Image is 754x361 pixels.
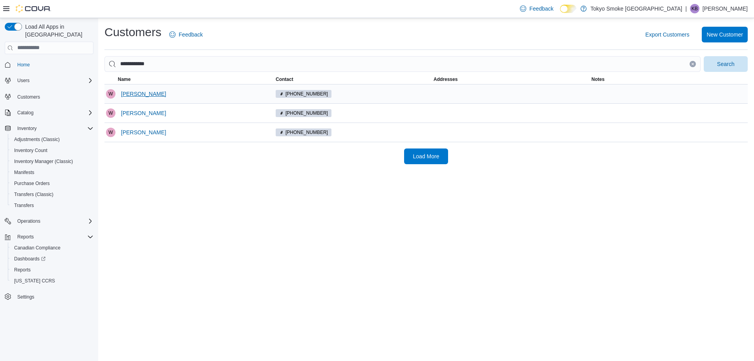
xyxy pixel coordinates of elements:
[14,216,44,226] button: Operations
[106,89,115,99] div: Will
[8,275,97,286] button: [US_STATE] CCRS
[285,129,328,136] span: [PHONE_NUMBER]
[11,135,93,144] span: Adjustments (Classic)
[14,60,93,70] span: Home
[11,179,53,188] a: Purchase Orders
[17,94,40,100] span: Customers
[517,1,556,16] a: Feedback
[14,76,33,85] button: Users
[14,191,53,198] span: Transfers (Classic)
[118,86,169,102] button: [PERSON_NAME]
[22,23,93,38] span: Load All Apps in [GEOGRAPHIC_DATA]
[11,168,37,177] a: Manifests
[14,245,60,251] span: Canadian Compliance
[706,31,743,38] span: New Customer
[17,125,37,132] span: Inventory
[276,90,331,98] span: (519) 701-2392
[591,76,604,82] span: Notes
[704,56,748,72] button: Search
[404,148,448,164] button: Load More
[8,200,97,211] button: Transfers
[106,108,115,118] div: Will
[690,4,699,13] div: Kathleen Bunt
[8,134,97,145] button: Adjustments (Classic)
[14,267,31,273] span: Reports
[106,128,115,137] div: Will
[11,146,93,155] span: Inventory Count
[8,189,97,200] button: Transfers (Classic)
[14,76,93,85] span: Users
[14,216,93,226] span: Operations
[17,77,29,84] span: Users
[8,145,97,156] button: Inventory Count
[118,76,131,82] span: Name
[642,27,692,42] button: Export Customers
[529,5,553,13] span: Feedback
[276,109,331,117] span: (613) 716-6993
[560,5,576,13] input: Dark Mode
[11,201,93,210] span: Transfers
[276,76,293,82] span: Contact
[285,90,328,97] span: [PHONE_NUMBER]
[108,128,113,137] span: W
[11,201,37,210] a: Transfers
[285,110,328,117] span: [PHONE_NUMBER]
[11,146,51,155] a: Inventory Count
[11,265,93,275] span: Reports
[5,56,93,323] nav: Complex example
[14,60,33,70] a: Home
[118,125,169,140] button: [PERSON_NAME]
[17,294,34,300] span: Settings
[14,232,37,242] button: Reports
[8,242,97,253] button: Canadian Compliance
[121,90,166,98] span: [PERSON_NAME]
[702,27,748,42] button: New Customer
[14,92,43,102] a: Customers
[8,167,97,178] button: Manifests
[692,4,698,13] span: KB
[8,156,97,167] button: Inventory Manager (Classic)
[434,76,458,82] span: Addresses
[104,24,161,40] h1: Customers
[17,218,40,224] span: Operations
[703,4,748,13] p: [PERSON_NAME]
[14,124,40,133] button: Inventory
[2,91,97,102] button: Customers
[121,128,166,136] span: [PERSON_NAME]
[591,4,683,13] p: Tokyo Smoke [GEOGRAPHIC_DATA]
[2,216,97,227] button: Operations
[14,158,73,165] span: Inventory Manager (Classic)
[14,292,93,302] span: Settings
[17,110,33,116] span: Catalog
[14,124,93,133] span: Inventory
[2,291,97,302] button: Settings
[179,31,203,38] span: Feedback
[717,60,734,68] span: Search
[11,254,93,264] span: Dashboards
[14,169,34,176] span: Manifests
[14,232,93,242] span: Reports
[2,75,97,86] button: Users
[413,152,439,160] span: Load More
[11,168,93,177] span: Manifests
[645,31,689,38] span: Export Customers
[2,123,97,134] button: Inventory
[11,265,34,275] a: Reports
[276,128,331,136] span: (226) 504-4232
[14,292,37,302] a: Settings
[118,105,169,121] button: [PERSON_NAME]
[2,231,97,242] button: Reports
[14,92,93,101] span: Customers
[11,179,93,188] span: Purchase Orders
[16,5,51,13] img: Cova
[108,89,113,99] span: W
[14,180,50,187] span: Purchase Orders
[14,108,93,117] span: Catalog
[685,4,687,13] p: |
[14,278,55,284] span: [US_STATE] CCRS
[8,178,97,189] button: Purchase Orders
[2,59,97,70] button: Home
[121,109,166,117] span: [PERSON_NAME]
[2,107,97,118] button: Catalog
